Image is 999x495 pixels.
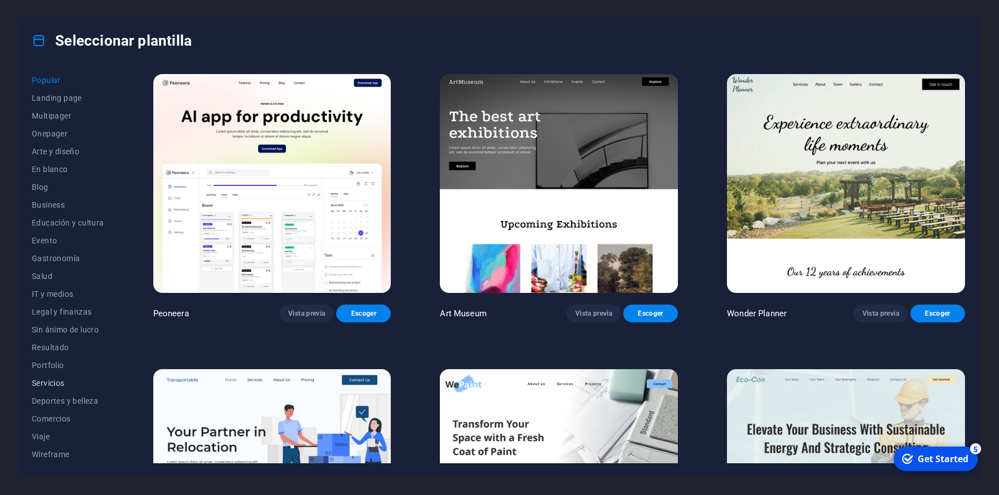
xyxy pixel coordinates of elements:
button: Comercios [32,410,104,428]
button: Salud [32,267,104,285]
p: Art Museum [440,308,486,319]
img: Peoneera [153,74,391,293]
button: Vista previa [853,305,908,322]
button: Educación y cultura [32,214,104,232]
button: Vista previa [279,305,334,322]
span: Vista previa [862,309,899,318]
button: Viaje [32,428,104,445]
p: Peoneera [153,308,189,319]
button: Popular [32,71,104,89]
span: Legal y finanzas [32,307,104,316]
span: Comercios [32,414,104,423]
span: Escoger [919,309,956,318]
img: Art Museum [440,74,678,293]
button: En blanco [32,160,104,178]
p: Wonder Planner [727,308,787,319]
span: Evento [32,236,104,245]
span: Salud [32,272,104,281]
button: Blog [32,178,104,196]
button: Wireframe [32,445,104,463]
span: Resultado [32,343,104,352]
button: Escoger [623,305,678,322]
span: Wireframe [32,450,104,459]
button: Vista previa [566,305,621,322]
button: Deportes y belleza [32,392,104,410]
button: Landing page [32,89,104,107]
span: Educación y cultura [32,218,104,227]
div: Get Started 5 items remaining, 0% complete [6,4,90,29]
button: Multipager [32,107,104,125]
button: Escoger [336,305,391,322]
span: Deportes y belleza [32,396,104,405]
button: Arte y diseño [32,143,104,160]
span: Viaje [32,432,104,441]
span: Blog [32,183,104,192]
span: Vista previa [575,309,612,318]
div: 5 [83,1,94,12]
div: Get Started [30,11,81,23]
button: Escoger [910,305,965,322]
button: Onepager [32,125,104,143]
button: Evento [32,232,104,249]
button: IT y medios [32,285,104,303]
span: Servicios [32,379,104,388]
span: Vista previa [288,309,325,318]
span: Multipager [32,111,104,120]
button: Servicios [32,374,104,392]
button: Business [32,196,104,214]
img: Wonder Planner [727,74,965,293]
span: Onepager [32,129,104,138]
span: Gastronomía [32,254,104,263]
span: IT y medios [32,290,104,298]
span: Sin ánimo de lucro [32,325,104,334]
button: Resultado [32,339,104,356]
span: Arte y diseño [32,147,104,156]
button: Legal y finanzas [32,303,104,321]
button: Sin ánimo de lucro [32,321,104,339]
h4: Seleccionar plantilla [32,32,192,50]
button: Portfolio [32,356,104,374]
button: Gastronomía [32,249,104,267]
span: Portfolio [32,361,104,370]
span: Escoger [345,309,382,318]
span: Escoger [632,309,669,318]
span: Popular [32,76,104,85]
span: Business [32,200,104,209]
span: Landing page [32,94,104,102]
span: En blanco [32,165,104,174]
